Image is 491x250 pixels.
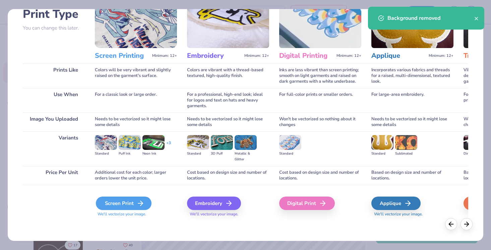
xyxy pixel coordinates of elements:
div: Cost based on design size and number of locations. [187,166,269,185]
div: Standard [371,151,393,157]
div: Needs to be vectorized so it might lose some details [95,113,177,131]
img: Standard [279,135,301,150]
div: For a classic look or large order. [95,88,177,113]
div: Standard [279,151,301,157]
div: Inks are less vibrant than screen printing; smooth on light garments and raised on dark garments ... [279,64,361,88]
div: For a professional, high-end look; ideal for logos and text on hats and heavy garments. [187,88,269,113]
div: Incorporates various fabrics and threads for a raised, multi-dimensional, textured look. [371,64,453,88]
div: Additional cost for each color; larger orders lower the unit price. [95,166,177,185]
div: Image You Uploaded [23,113,85,131]
span: Minimum: 12+ [244,53,269,58]
h3: Screen Printing [95,51,149,60]
div: Embroidery [187,197,241,210]
div: Puff Ink [119,151,141,157]
div: Digital Print [279,197,335,210]
div: + 3 [166,140,171,152]
img: Standard [187,135,209,150]
div: Colors are vibrant with a thread-based textured, high-quality finish. [187,64,269,88]
span: We'll vectorize your image. [187,211,269,217]
div: Price Per Unit [23,166,85,185]
img: Direct-to-film [464,135,486,150]
div: For full-color prints or smaller orders. [279,88,361,113]
h3: Digital Printing [279,51,334,60]
h3: Applique [371,51,426,60]
div: Won't be vectorized so nothing about it changes [279,113,361,131]
div: Sublimated [395,151,417,157]
h3: Embroidery [187,51,242,60]
div: Applique [371,197,421,210]
div: Standard [187,151,209,157]
div: Needs to be vectorized so it might lose some details [187,113,269,131]
span: Minimum: 12+ [152,53,177,58]
div: Background removed [387,14,474,22]
button: close [474,14,479,22]
img: Standard [95,135,117,150]
div: 3D Puff [211,151,233,157]
div: For large-area embroidery. [371,88,453,113]
div: Metallic & Glitter [235,151,257,162]
img: 3D Puff [211,135,233,150]
div: Variants [23,131,85,166]
div: Screen Print [96,197,151,210]
div: Colors will be very vibrant and slightly raised on the garment's surface. [95,64,177,88]
img: Neon Ink [142,135,165,150]
div: Use When [23,88,85,113]
img: Sublimated [395,135,417,150]
div: Standard [95,151,117,157]
span: Minimum: 12+ [429,53,453,58]
span: Minimum: 12+ [336,53,361,58]
div: Direct-to-film [464,151,486,157]
div: Prints Like [23,64,85,88]
div: Based on design size and number of locations. [371,166,453,185]
span: We'll vectorize your image. [371,211,453,217]
img: Puff Ink [119,135,141,150]
div: Cost based on design size and number of locations. [279,166,361,185]
img: Standard [371,135,393,150]
span: We'll vectorize your image. [95,211,177,217]
div: Needs to be vectorized so it might lose some details [371,113,453,131]
div: Neon Ink [142,151,165,157]
img: Metallic & Glitter [235,135,257,150]
p: You can change this later. [23,25,85,31]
